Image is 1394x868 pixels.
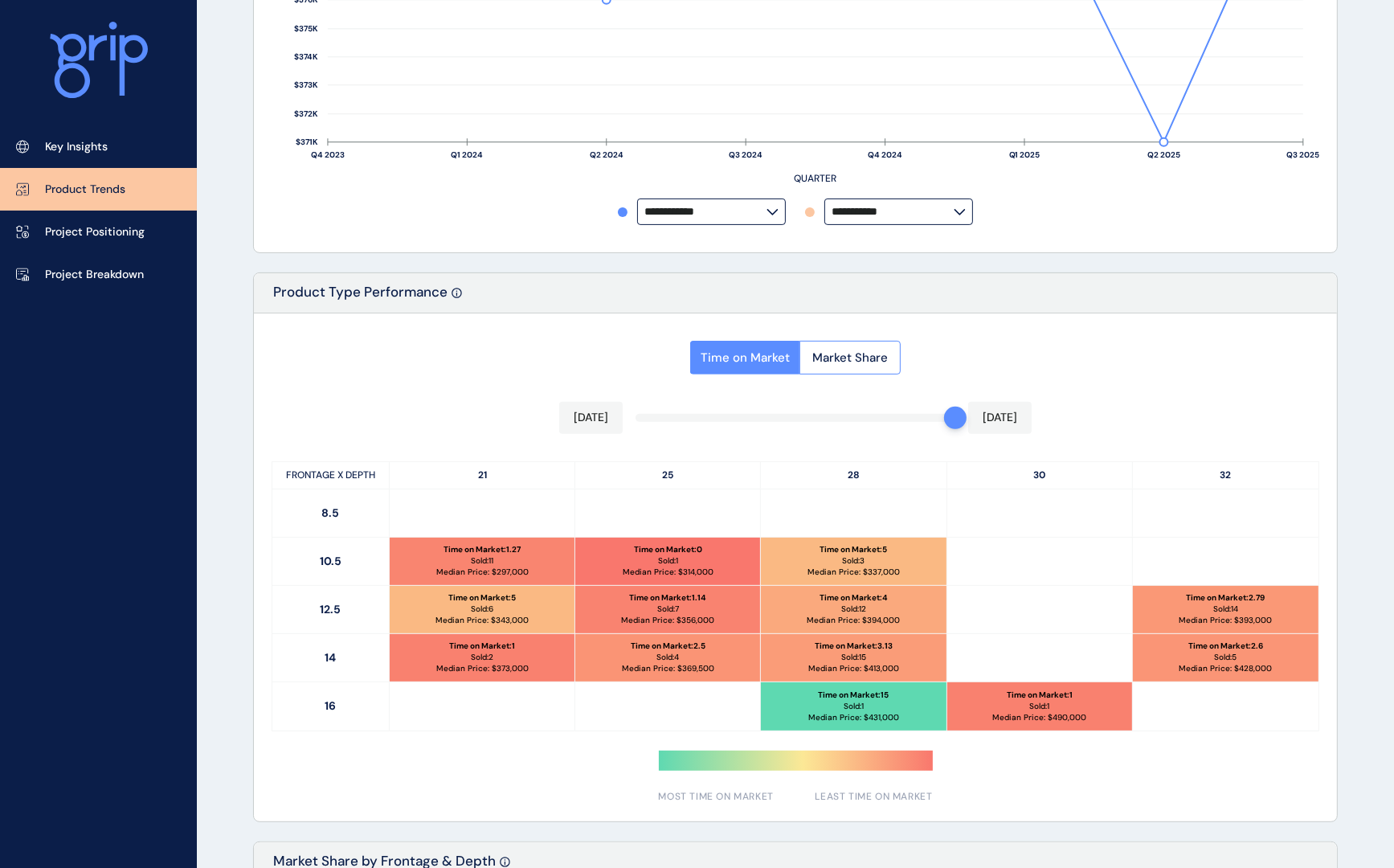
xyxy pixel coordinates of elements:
p: Time on Market : 2.6 [1188,641,1263,652]
p: 8.5 [272,489,390,537]
p: Sold: 4 [656,652,679,663]
p: Median Price: $ 369,500 [622,663,714,674]
text: Q3 2024 [729,149,762,160]
span: Time on Market [701,350,790,366]
p: Project Breakdown [45,267,144,283]
p: Sold: 14 [1213,604,1238,615]
p: Sold: 5 [1214,652,1237,663]
button: Market Share [799,341,901,375]
p: Time on Market : 4 [820,592,888,604]
p: 32 [1133,462,1318,489]
p: Key Insights [45,139,108,155]
p: Time on Market : 1.27 [444,544,521,555]
button: Time on Market [690,341,799,375]
p: Median Price: $ 428,000 [1179,663,1272,674]
p: Product Trends [45,182,125,198]
text: Q4 2023 [311,149,345,160]
p: Sold: 7 [657,604,679,615]
span: MOST TIME ON MARKET [659,790,774,804]
text: $371K [296,137,318,148]
p: 10.5 [272,538,390,585]
p: 30 [947,462,1133,489]
p: 14 [272,634,390,682]
p: Time on Market : 5 [448,592,516,604]
text: $373K [294,80,318,91]
text: Q3 2025 [1287,149,1320,160]
p: 21 [390,462,575,489]
p: Time on Market : 3.13 [815,641,893,652]
text: $372K [294,109,318,120]
text: $374K [294,52,318,63]
p: [DATE] [574,410,608,426]
text: Q2 2025 [1147,149,1180,160]
p: Median Price: $ 343,000 [435,615,529,626]
p: Sold: 2 [471,652,493,663]
p: 28 [761,462,946,489]
p: Time on Market : 1 [449,641,515,652]
p: Median Price: $ 314,000 [623,567,713,578]
text: Q1 2025 [1009,149,1040,160]
p: Time on Market : 2.79 [1186,592,1265,604]
p: 16 [272,682,390,731]
p: Median Price: $ 337,000 [807,567,900,578]
p: Sold: 15 [841,652,866,663]
text: $375K [294,24,318,35]
p: Median Price: $ 394,000 [807,615,900,626]
p: Sold: 1 [844,701,864,712]
p: Median Price: $ 431,000 [808,712,899,723]
p: Median Price: $ 413,000 [808,663,899,674]
p: Time on Market : 1.14 [629,592,706,604]
p: Sold: 1 [658,555,678,567]
p: Sold: 1 [1029,701,1049,712]
p: 12.5 [272,586,390,633]
text: Q4 2024 [868,149,902,160]
p: Median Price: $ 356,000 [621,615,714,626]
p: Median Price: $ 490,000 [992,712,1086,723]
p: Time on Market : 0 [634,544,702,555]
p: Sold: 12 [841,604,866,615]
p: Time on Market : 15 [818,690,889,701]
p: Median Price: $ 297,000 [436,567,529,578]
p: Sold: 11 [471,555,493,567]
text: QUARTER [795,172,837,185]
p: Sold: 6 [471,604,493,615]
p: Project Positioning [45,224,145,240]
p: Sold: 3 [842,555,865,567]
text: Q2 2024 [590,149,623,160]
p: Time on Market : 2.5 [631,641,705,652]
text: Q1 2024 [451,149,483,160]
p: Median Price: $ 393,000 [1179,615,1272,626]
p: Product Type Performance [273,283,448,313]
p: Time on Market : 1 [1007,690,1073,701]
p: FRONTAGE X DEPTH [272,462,390,489]
span: Market Share [812,350,888,366]
p: [DATE] [983,410,1017,426]
p: Time on Market : 5 [820,544,887,555]
p: Median Price: $ 373,000 [436,663,529,674]
p: 25 [575,462,761,489]
span: LEAST TIME ON MARKET [816,790,933,804]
